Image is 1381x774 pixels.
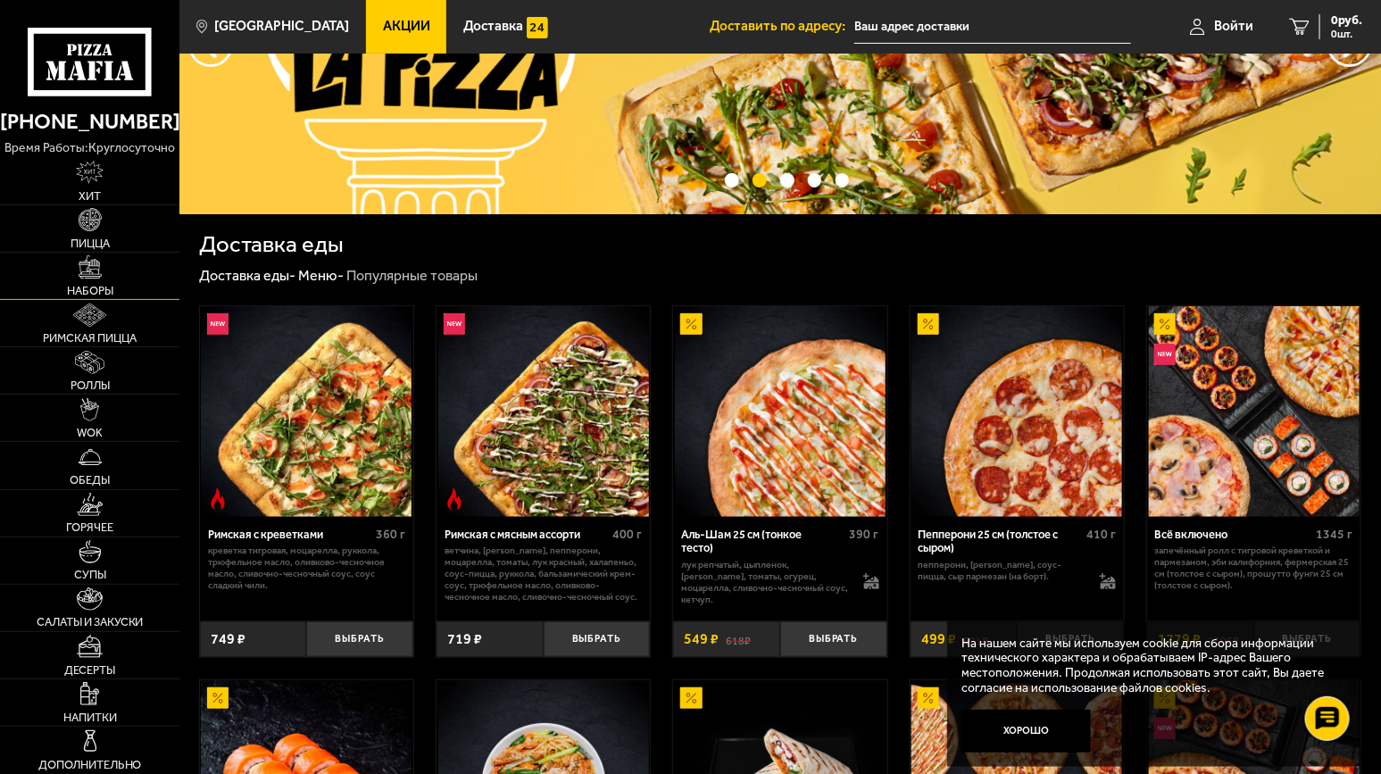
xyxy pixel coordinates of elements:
span: Наборы [67,285,113,296]
span: Напитки [63,712,117,723]
img: Острое блюдо [444,488,465,510]
span: 360 г [376,527,405,542]
span: 0 руб. [1331,14,1363,27]
button: точки переключения [836,173,849,187]
div: Римская с мясным ассорти [445,528,608,541]
a: НовинкаОстрое блюдоРимская с мясным ассорти [437,306,650,517]
a: АкционныйПепперони 25 см (толстое с сыром) [911,306,1124,517]
span: 1345 г [1316,527,1352,542]
img: Пепперони 25 см (толстое с сыром) [911,306,1122,517]
span: Римская пицца [43,332,137,344]
span: 549 ₽ [685,632,720,646]
p: ветчина, [PERSON_NAME], пепперони, моцарелла, томаты, лук красный, халапеньо, соус-пицца, руккола... [445,545,642,603]
span: Хит [79,190,101,202]
img: Всё включено [1149,306,1360,517]
p: креветка тигровая, моцарелла, руккола, трюфельное масло, оливково-чесночное масло, сливочно-чесно... [208,545,405,592]
button: точки переключения [780,173,794,187]
span: Супы [74,569,106,580]
div: Аль-Шам 25 см (тонкое тесто) [681,528,844,555]
p: Запечённый ролл с тигровой креветкой и пармезаном, Эби Калифорния, Фермерская 25 см (толстое с сы... [1155,545,1352,592]
img: Новинка [1154,344,1176,365]
div: Популярные товары [346,267,478,286]
span: Салаты и закуски [37,616,144,628]
span: Дополнительно [38,759,142,770]
span: [GEOGRAPHIC_DATA] [215,20,350,33]
button: Выбрать [780,621,887,656]
span: Обеды [70,474,110,486]
a: НовинкаОстрое блюдоРимская с креветками [200,306,413,517]
a: Меню- [298,267,344,284]
button: точки переключения [753,173,766,187]
span: Доставить по адресу: [710,20,854,33]
img: Акционный [918,687,939,709]
img: 15daf4d41897b9f0e9f617042186c801.svg [527,17,548,38]
span: Роллы [71,379,110,391]
span: Горячее [66,521,113,533]
span: 390 г [850,527,879,542]
h1: Доставка еды [199,233,344,256]
img: Новинка [444,313,465,335]
button: точки переключения [725,173,738,187]
img: Акционный [207,687,229,709]
p: На нашем сайте мы используем cookie для сбора информации технического характера и обрабатываем IP... [961,637,1336,696]
img: Акционный [680,313,702,335]
img: Римская с креветками [201,306,412,517]
span: 410 г [1086,527,1116,542]
button: точки переключения [808,173,821,187]
a: АкционныйНовинкаВсё включено [1147,306,1360,517]
span: Пицца [71,237,110,249]
span: WOK [77,427,103,438]
div: Пепперони 25 см (толстое с сыром) [919,528,1082,555]
span: Десерты [64,664,115,676]
s: 618 ₽ [727,632,752,646]
p: пепперони, [PERSON_NAME], соус-пицца, сыр пармезан (на борт). [919,560,1086,583]
a: Доставка еды- [199,267,295,284]
button: Выбрать [306,621,413,656]
span: 499 ₽ [921,632,956,646]
img: Новинка [207,313,229,335]
button: Выбрать [544,621,651,656]
span: 749 ₽ [211,632,245,646]
button: Хорошо [961,710,1091,753]
img: Римская с мясным ассорти [438,306,649,517]
div: Всё включено [1155,528,1311,541]
img: Акционный [918,313,939,335]
img: Острое блюдо [207,488,229,510]
div: Римская с креветками [208,528,371,541]
a: АкционныйАль-Шам 25 см (тонкое тесто) [673,306,886,517]
span: 719 ₽ [447,632,482,646]
input: Ваш адрес доставки [854,11,1130,44]
span: Войти [1214,20,1253,33]
img: Акционный [1154,313,1176,335]
span: Доставка [463,20,523,33]
span: 0 шт. [1331,29,1363,39]
span: 400 г [612,527,642,542]
p: лук репчатый, цыпленок, [PERSON_NAME], томаты, огурец, моцарелла, сливочно-чесночный соус, кетчуп. [681,560,848,606]
img: Аль-Шам 25 см (тонкое тесто) [675,306,886,517]
img: Акционный [680,687,702,709]
span: Акции [383,20,430,33]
